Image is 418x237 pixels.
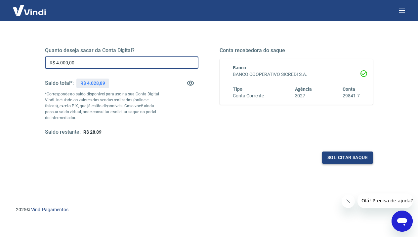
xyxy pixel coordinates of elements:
span: Banco [233,65,246,70]
h5: Saldo restante: [45,129,81,136]
iframe: Botão para abrir a janela de mensagens [392,211,413,232]
span: Tipo [233,86,242,92]
p: R$ 4.028,89 [80,80,105,87]
img: Vindi [8,0,51,20]
span: Agência [295,86,312,92]
p: 2025 © [16,206,402,213]
span: Conta [343,86,355,92]
a: Vindi Pagamentos [31,207,68,212]
h6: BANCO COOPERATIVO SICREDI S.A. [233,71,360,78]
h6: 3027 [295,92,312,99]
button: Solicitar saque [322,152,373,164]
span: Olá! Precisa de ajuda? [4,5,56,10]
p: *Corresponde ao saldo disponível para uso na sua Conta Digital Vindi. Incluindo os valores das ve... [45,91,160,121]
span: R$ 28,89 [83,129,102,135]
h5: Quanto deseja sacar da Conta Digital? [45,47,198,54]
iframe: Mensagem da empresa [357,193,413,208]
h5: Conta recebedora do saque [220,47,373,54]
h6: 29841-7 [343,92,360,99]
h5: Saldo total*: [45,80,74,86]
iframe: Fechar mensagem [342,195,355,208]
h6: Conta Corrente [233,92,264,99]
